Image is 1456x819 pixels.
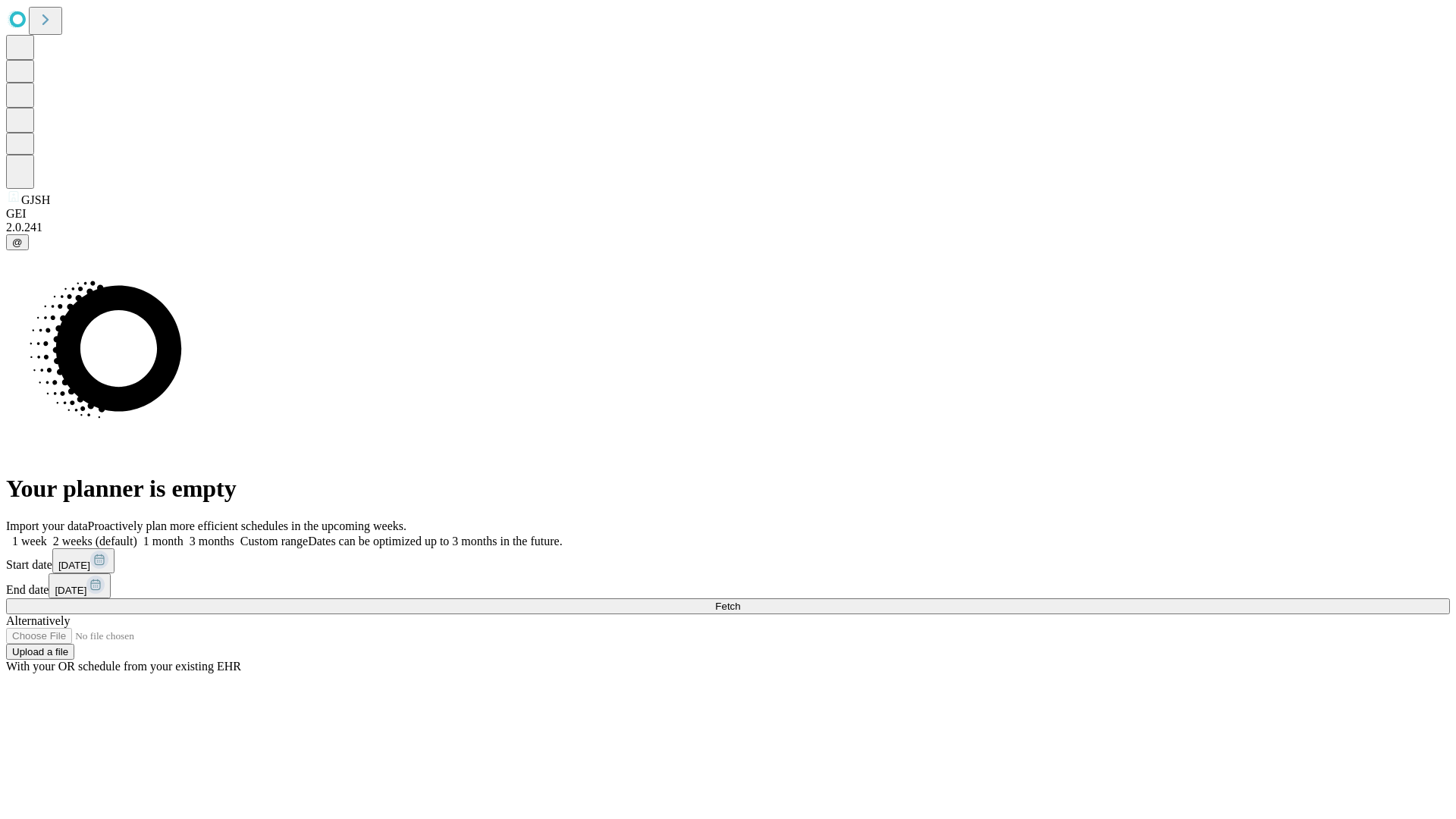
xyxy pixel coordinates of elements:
span: @ [12,237,23,248]
button: @ [6,234,29,250]
span: 1 month [143,535,184,548]
span: Custom range [240,535,308,548]
span: [DATE] [58,560,90,571]
span: Dates can be optimized up to 3 months in the future. [308,535,562,548]
div: 2.0.241 [6,221,1450,234]
span: Alternatively [6,614,70,627]
span: Proactively plan more efficient schedules in the upcoming weeks. [88,519,406,532]
span: 3 months [190,535,234,548]
span: 1 week [12,535,47,548]
button: Upload a file [6,644,74,660]
span: Import your data [6,519,88,532]
div: Start date [6,548,1450,573]
span: [DATE] [55,585,86,596]
span: GJSH [21,193,50,206]
span: 2 weeks (default) [53,535,137,548]
button: [DATE] [52,548,115,573]
span: With your OR schedule from your existing EHR [6,660,241,673]
div: End date [6,573,1450,598]
button: [DATE] [49,573,111,598]
h1: Your planner is empty [6,475,1450,503]
span: Fetch [715,601,740,612]
div: GEI [6,207,1450,221]
button: Fetch [6,598,1450,614]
